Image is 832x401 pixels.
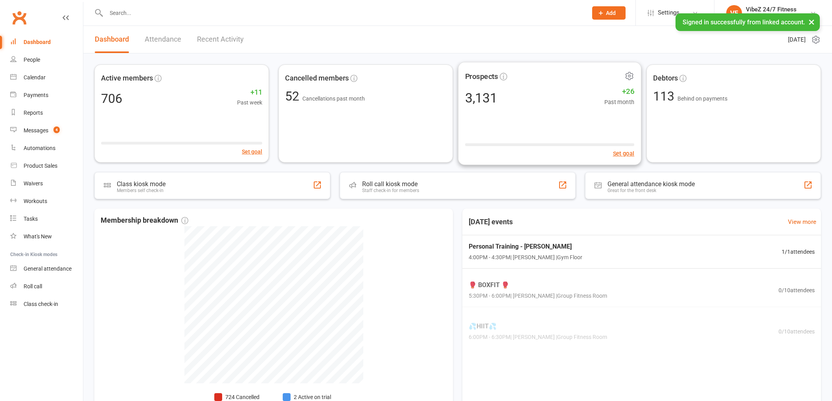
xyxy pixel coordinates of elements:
[726,5,742,21] div: VF
[10,175,83,192] a: Waivers
[469,292,607,300] span: 5:30PM - 6:00PM | [PERSON_NAME] | Group Fitness Room
[10,104,83,122] a: Reports
[101,73,153,84] span: Active members
[24,39,51,45] div: Dashboard
[24,233,52,240] div: What's New
[24,92,48,98] div: Payments
[10,139,83,157] a: Automations
[237,98,262,107] span: Past week
[788,217,816,227] a: View more
[804,13,819,30] button: ×
[613,149,635,158] button: Set goal
[24,57,40,63] div: People
[24,127,48,134] div: Messages
[197,26,244,53] a: Recent Activity
[788,35,806,44] span: [DATE]
[465,70,498,82] span: Prospects
[302,95,365,102] span: Cancellations past month
[10,33,83,51] a: Dashboard
[117,180,166,188] div: Class kiosk mode
[607,180,695,188] div: General attendance kiosk mode
[782,247,815,256] span: 1 / 1 attendees
[469,280,607,290] span: 🥊 BOXFIT 🥊
[469,253,582,262] span: 4:00PM - 4:30PM | [PERSON_NAME] | Gym Floor
[10,278,83,295] a: Roll call
[24,145,55,151] div: Automations
[145,26,181,53] a: Attendance
[24,74,46,81] div: Calendar
[653,89,677,104] span: 113
[53,126,60,133] span: 4
[24,216,38,222] div: Tasks
[24,266,72,272] div: General attendance
[604,97,635,107] span: Past month
[746,6,797,13] div: VibeZ 24/7 Fitness
[24,198,47,204] div: Workouts
[362,188,419,193] div: Staff check-in for members
[10,86,83,104] a: Payments
[606,10,616,16] span: Add
[24,110,43,116] div: Reports
[24,301,58,307] div: Class check-in
[10,69,83,86] a: Calendar
[469,242,582,252] span: Personal Training - [PERSON_NAME]
[465,91,497,104] div: 3,131
[117,188,166,193] div: Members self check-in
[104,7,582,18] input: Search...
[607,188,695,193] div: Great for the front desk
[24,163,57,169] div: Product Sales
[658,4,679,22] span: Settings
[10,157,83,175] a: Product Sales
[285,73,349,84] span: Cancelled members
[101,215,188,226] span: Membership breakdown
[746,13,797,20] div: VibeZ 24/7 Fitness
[10,51,83,69] a: People
[653,73,678,84] span: Debtors
[10,228,83,245] a: What's New
[10,192,83,210] a: Workouts
[10,260,83,278] a: General attendance kiosk mode
[462,215,519,229] h3: [DATE] events
[362,180,419,188] div: Roll call kiosk mode
[242,147,262,156] button: Set goal
[604,86,635,97] span: +26
[592,6,626,20] button: Add
[10,122,83,139] a: Messages 4
[469,333,607,341] span: 6:00PM - 6:30PM | [PERSON_NAME] | Group Fitness Room
[677,95,727,102] span: Behind on payments
[24,180,43,187] div: Waivers
[101,92,122,105] div: 706
[9,8,29,27] a: Clubworx
[779,286,815,295] span: 0 / 10 attendees
[10,210,83,228] a: Tasks
[469,321,607,331] span: 💦HIIT💦
[24,283,42,289] div: Roll call
[237,87,262,98] span: +11
[683,18,805,26] span: Signed in successfully from linked account.
[285,89,302,104] span: 52
[779,327,815,336] span: 0 / 10 attendees
[10,295,83,313] a: Class kiosk mode
[95,26,129,53] a: Dashboard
